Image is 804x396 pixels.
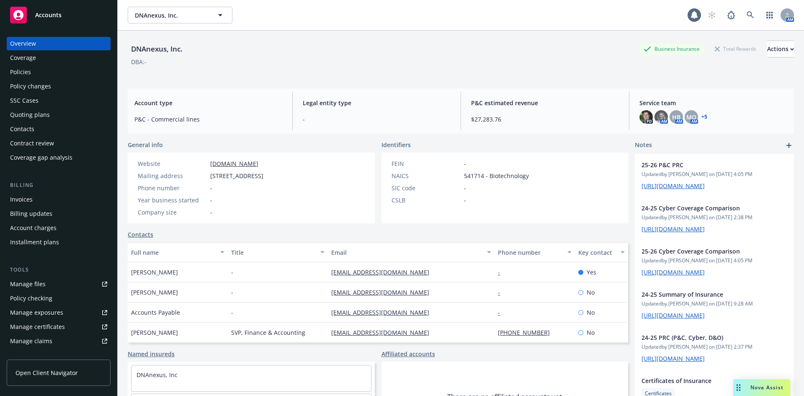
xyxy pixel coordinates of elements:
a: Contacts [7,122,111,136]
a: Report a Bug [723,7,740,23]
div: Contacts [10,122,34,136]
span: Identifiers [381,140,411,149]
span: No [587,288,595,297]
div: Mailing address [138,171,207,180]
div: Manage files [10,277,46,291]
button: Phone number [495,242,575,262]
button: Nova Assist [733,379,790,396]
a: [URL][DOMAIN_NAME] [642,311,705,319]
div: Tools [7,266,111,274]
div: Manage exposures [10,306,63,319]
a: Invoices [7,193,111,206]
div: SIC code [392,184,461,192]
span: Updated by [PERSON_NAME] on [DATE] 2:37 PM [642,343,787,351]
span: - [231,268,233,277]
span: Service team [639,98,787,107]
a: add [784,140,794,150]
div: Email [331,248,482,257]
div: Full name [131,248,215,257]
span: [PERSON_NAME] [131,328,178,337]
a: Manage certificates [7,320,111,334]
div: Billing [7,181,111,189]
div: Coverage gap analysis [10,151,72,164]
button: Actions [767,41,794,57]
div: Business Insurance [639,44,704,54]
a: - [498,288,507,296]
a: Billing updates [7,207,111,220]
a: Search [742,7,759,23]
button: Key contact [575,242,628,262]
span: Accounts Payable [131,308,180,317]
div: Drag to move [733,379,744,396]
a: Coverage [7,51,111,65]
img: photo [655,110,668,124]
span: 25-26 Cyber Coverage Comparison [642,247,765,256]
a: Account charges [7,221,111,235]
span: 24-25 Cyber Coverage Comparison [642,204,765,212]
span: HB [672,113,680,122]
span: [STREET_ADDRESS] [210,171,263,180]
span: MQ [686,113,696,122]
span: Accounts [35,12,62,18]
div: Overview [10,37,36,50]
span: - [464,184,466,192]
a: Affiliated accounts [381,349,435,358]
a: [EMAIL_ADDRESS][DOMAIN_NAME] [331,308,436,316]
a: [DOMAIN_NAME] [210,160,258,168]
div: FEIN [392,159,461,168]
div: Manage BORs [10,349,49,362]
div: Contract review [10,137,54,150]
a: Start snowing [703,7,720,23]
a: +5 [701,114,707,119]
span: No [587,328,595,337]
span: - [210,208,212,217]
a: Policy checking [7,292,111,305]
a: [URL][DOMAIN_NAME] [642,355,705,362]
div: DNAnexus, Inc. [128,44,186,54]
span: 25-26 P&C PRC [642,160,765,169]
div: Policy changes [10,80,51,93]
span: - [464,196,466,204]
span: No [587,308,595,317]
a: Contract review [7,137,111,150]
a: [URL][DOMAIN_NAME] [642,268,705,276]
div: 25-26 Cyber Coverage ComparisonUpdatedby [PERSON_NAME] on [DATE] 4:05 PM[URL][DOMAIN_NAME] [635,240,794,283]
span: [PERSON_NAME] [131,268,178,277]
span: Nova Assist [750,384,783,391]
span: Updated by [PERSON_NAME] on [DATE] 4:05 PM [642,257,787,264]
div: DBA: - [131,57,147,66]
a: Manage exposures [7,306,111,319]
span: Account type [134,98,282,107]
a: - [498,268,507,276]
span: [PERSON_NAME] [131,288,178,297]
div: Phone number [498,248,562,257]
a: Accounts [7,3,111,27]
a: Overview [7,37,111,50]
span: 24-25 Summary of Insurance [642,290,765,299]
span: 541714 - Biotechnology [464,171,529,180]
a: [EMAIL_ADDRESS][DOMAIN_NAME] [331,329,436,336]
a: Quoting plans [7,108,111,122]
span: - [231,308,233,317]
a: [PHONE_NUMBER] [498,329,557,336]
div: Total Rewards [711,44,760,54]
div: Website [138,159,207,168]
div: Policy checking [10,292,52,305]
span: Updated by [PERSON_NAME] on [DATE] 4:05 PM [642,171,787,178]
span: Notes [635,140,652,150]
a: Manage claims [7,334,111,348]
span: Yes [587,268,596,277]
span: - [464,159,466,168]
a: Coverage gap analysis [7,151,111,164]
a: [EMAIL_ADDRESS][DOMAIN_NAME] [331,268,436,276]
span: $27,283.76 [471,115,619,124]
div: Billing updates [10,207,52,220]
div: Manage certificates [10,320,65,334]
div: 24-25 PRC (P&C, Cyber, D&O)Updatedby [PERSON_NAME] on [DATE] 2:37 PM[URL][DOMAIN_NAME] [635,326,794,370]
span: - [210,196,212,204]
div: SSC Cases [10,94,39,107]
a: Manage BORs [7,349,111,362]
a: [EMAIL_ADDRESS][DOMAIN_NAME] [331,288,436,296]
